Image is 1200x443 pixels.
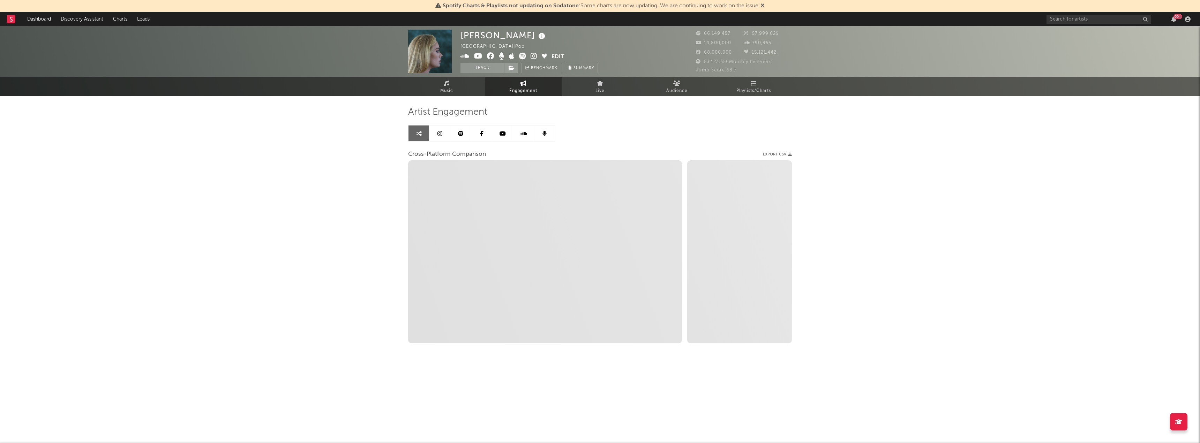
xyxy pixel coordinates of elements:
[696,60,772,64] span: 53,123,356 Monthly Listeners
[443,3,579,9] span: Spotify Charts & Playlists not updating on Sodatone
[531,64,557,72] span: Benchmark
[744,31,779,36] span: 57,999,029
[760,3,765,9] span: Dismiss
[638,77,715,96] a: Audience
[744,41,771,45] span: 790,955
[763,152,792,156] button: Export CSV
[460,43,533,51] div: [GEOGRAPHIC_DATA] | Pop
[440,87,453,95] span: Music
[521,63,561,73] a: Benchmark
[408,150,486,159] span: Cross-Platform Comparison
[56,12,108,26] a: Discovery Assistant
[485,77,562,96] a: Engagement
[595,87,605,95] span: Live
[408,77,485,96] a: Music
[132,12,155,26] a: Leads
[666,87,688,95] span: Audience
[1171,16,1176,22] button: 99+
[1047,15,1151,24] input: Search for artists
[715,77,792,96] a: Playlists/Charts
[460,30,547,41] div: [PERSON_NAME]
[696,41,731,45] span: 14,800,000
[696,50,732,55] span: 68,000,000
[696,31,730,36] span: 66,149,457
[108,12,132,26] a: Charts
[736,87,771,95] span: Playlists/Charts
[552,53,564,61] button: Edit
[744,50,777,55] span: 15,121,442
[696,68,737,72] span: Jump Score: 58.7
[22,12,56,26] a: Dashboard
[443,3,758,9] span: : Some charts are now updating. We are continuing to work on the issue
[408,108,487,116] span: Artist Engagement
[460,63,504,73] button: Track
[509,87,537,95] span: Engagement
[573,66,594,70] span: Summary
[562,77,638,96] a: Live
[1173,14,1182,19] div: 99 +
[565,63,598,73] button: Summary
